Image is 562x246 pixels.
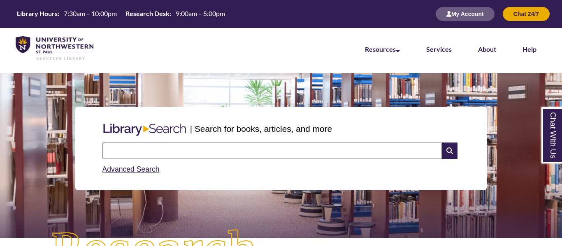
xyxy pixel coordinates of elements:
a: Chat 24/7 [503,10,550,17]
img: UNWSP Library Logo [16,36,93,61]
a: Hours Today [14,9,228,19]
a: Help [523,45,536,53]
p: | Search for books, articles, and more [190,122,332,135]
a: Resources [365,45,400,53]
i: Search [442,143,457,159]
table: Hours Today [14,9,228,18]
span: 7:30am – 10:00pm [64,9,117,17]
img: Libary Search [99,120,190,139]
a: My Account [436,10,495,17]
a: About [478,45,496,53]
button: Chat 24/7 [503,7,550,21]
a: Services [426,45,452,53]
a: Advanced Search [102,165,160,173]
th: Research Desk: [122,9,172,18]
span: 9:00am – 5:00pm [176,9,225,17]
button: My Account [436,7,495,21]
th: Library Hours: [14,9,60,18]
